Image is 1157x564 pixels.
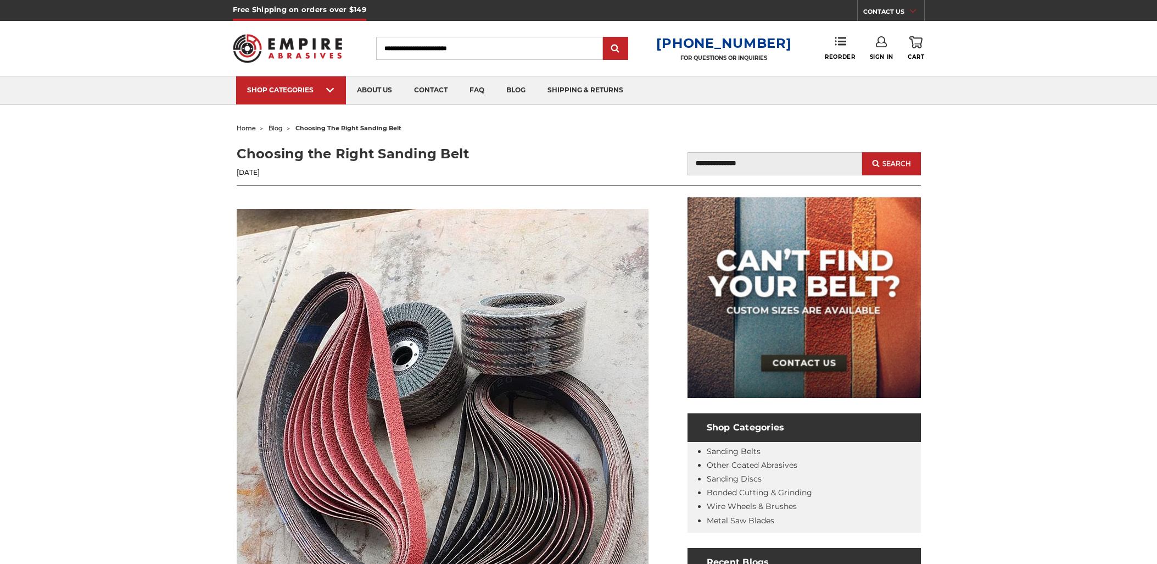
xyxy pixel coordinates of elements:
div: SHOP CATEGORIES [247,86,335,94]
a: about us [346,76,403,104]
img: Empire Abrasives [233,27,343,70]
span: Search [882,160,911,168]
h4: Shop Categories [688,413,921,442]
p: FOR QUESTIONS OR INQUIRIES [656,54,791,62]
a: Metal Saw Blades [707,516,774,526]
h1: Choosing the Right Sanding Belt [237,144,579,164]
a: home [237,124,256,132]
a: faq [459,76,495,104]
a: blog [495,76,536,104]
a: shipping & returns [536,76,634,104]
span: Cart [908,53,924,60]
a: CONTACT US [863,5,924,21]
a: Reorder [825,36,855,60]
a: Sanding Discs [707,474,762,484]
input: Submit [605,38,627,60]
a: Other Coated Abrasives [707,460,797,470]
a: Cart [908,36,924,60]
a: contact [403,76,459,104]
p: [DATE] [237,168,579,178]
button: Search [862,152,920,175]
span: Sign In [870,53,893,60]
span: Reorder [825,53,855,60]
a: Wire Wheels & Brushes [707,501,797,511]
a: Sanding Belts [707,446,761,456]
a: blog [269,124,283,132]
a: [PHONE_NUMBER] [656,35,791,51]
a: Bonded Cutting & Grinding [707,488,812,497]
img: promo banner for custom belts. [688,197,921,398]
span: choosing the right sanding belt [295,124,401,132]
